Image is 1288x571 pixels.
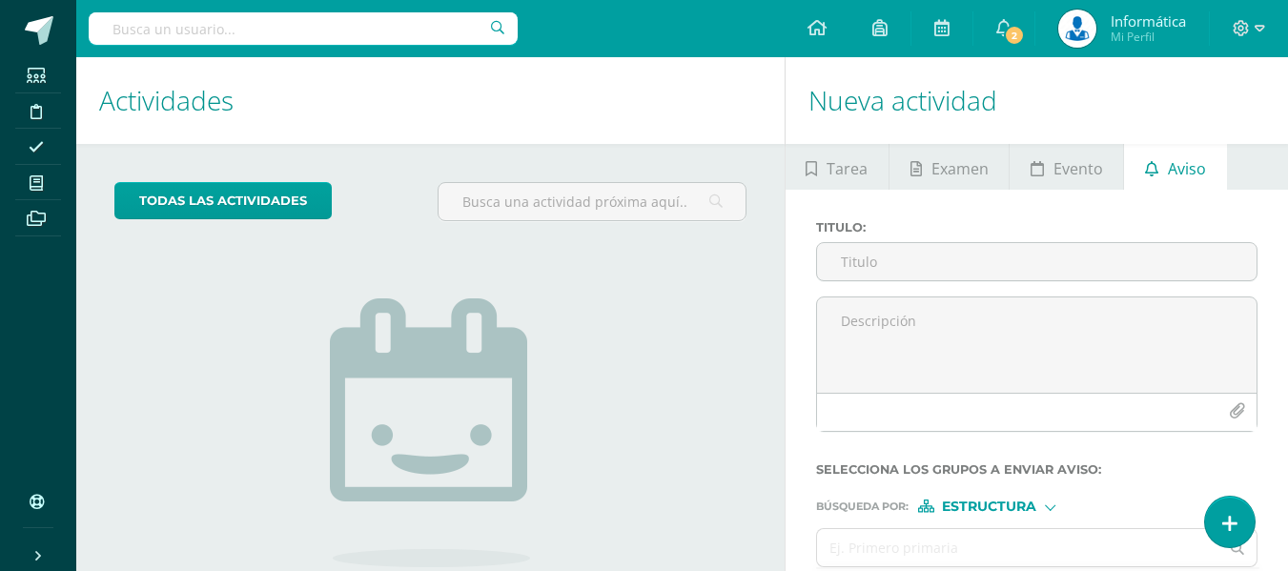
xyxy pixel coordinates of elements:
[889,144,1009,190] a: Examen
[827,146,868,192] span: Tarea
[786,144,889,190] a: Tarea
[816,462,1257,477] label: Selecciona los grupos a enviar aviso :
[1124,144,1226,190] a: Aviso
[817,243,1257,280] input: Titulo
[99,57,762,144] h1: Actividades
[808,57,1265,144] h1: Nueva actividad
[942,501,1036,512] span: Estructura
[1168,146,1206,192] span: Aviso
[816,501,909,512] span: Búsqueda por :
[931,146,989,192] span: Examen
[1111,11,1186,31] span: Informática
[1111,29,1186,45] span: Mi Perfil
[817,529,1219,566] input: Ej. Primero primaria
[1058,10,1096,48] img: da59f6ea21f93948affb263ca1346426.png
[330,298,530,567] img: no_activities.png
[89,12,518,45] input: Busca un usuario...
[1004,25,1025,46] span: 2
[1053,146,1103,192] span: Evento
[114,182,332,219] a: todas las Actividades
[816,220,1257,235] label: Titulo :
[918,500,1061,513] div: [object Object]
[1010,144,1123,190] a: Evento
[439,183,745,220] input: Busca una actividad próxima aquí...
